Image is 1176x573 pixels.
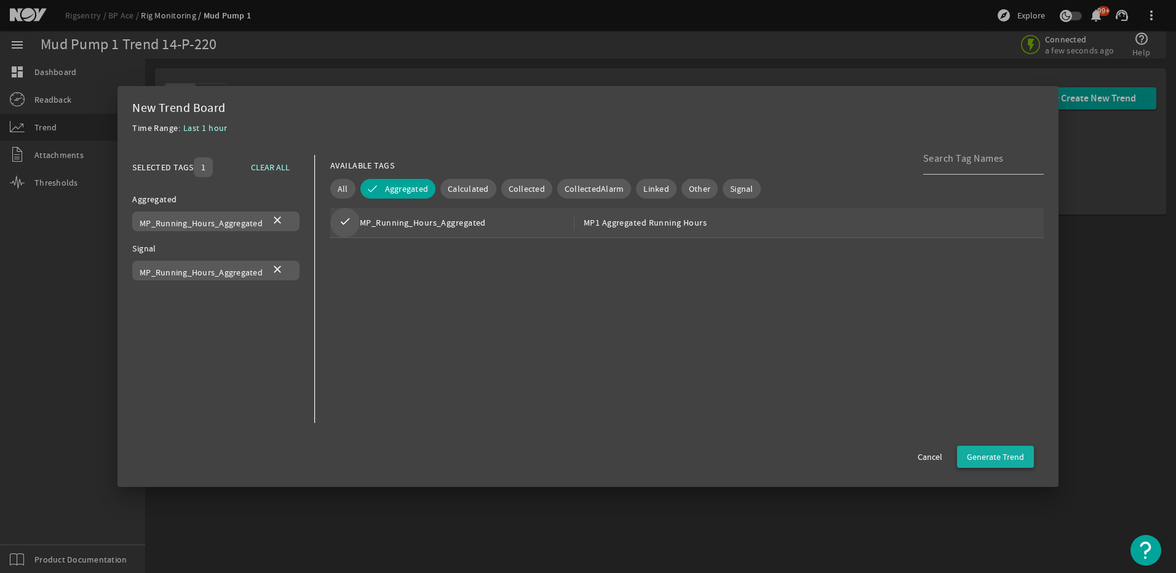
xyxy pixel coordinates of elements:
[270,214,285,229] mat-icon: close
[132,101,1044,116] div: New Trend Board
[565,183,624,195] span: CollectedAlarm
[183,122,228,133] span: Last 1 hour
[132,241,300,256] div: Signal
[338,183,348,195] span: All
[1130,535,1161,566] button: Open Resource Center
[730,183,753,195] span: Signal
[241,156,300,178] button: CLEAR ALL
[967,451,1024,463] span: Generate Trend
[385,183,429,195] span: Aggregated
[360,215,574,230] span: MP_Running_Hours_Aggregated
[251,160,290,175] span: CLEAR ALL
[140,218,263,229] span: MP_Running_Hours_Aggregated
[957,446,1034,468] button: Generate Trend
[132,160,194,175] div: SELECTED TAGS
[132,192,300,207] div: Aggregated
[923,151,1034,166] input: Search Tag Names
[908,446,952,468] button: Cancel
[132,121,183,143] div: Time Range:
[689,183,710,195] span: Other
[201,161,205,173] span: 1
[140,267,263,278] span: MP_Running_Hours_Aggregated
[330,158,394,173] div: AVAILABLE TAGS
[338,215,352,230] mat-icon: check
[918,451,942,463] span: Cancel
[448,183,489,195] span: Calculated
[574,215,707,230] span: MP1 Aggregated Running Hours
[643,183,669,195] span: Linked
[270,263,285,278] mat-icon: close
[509,183,545,195] span: Collected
